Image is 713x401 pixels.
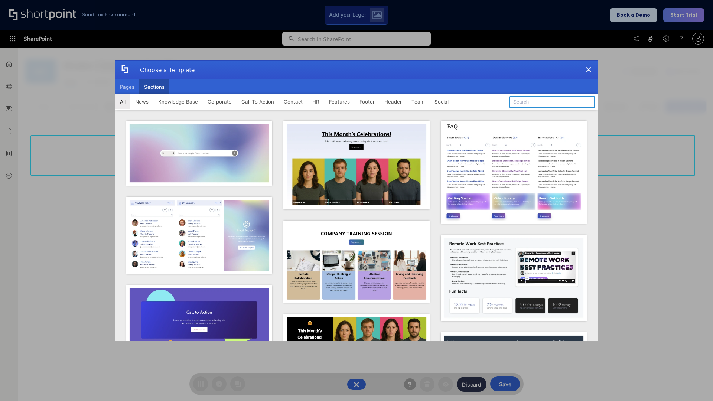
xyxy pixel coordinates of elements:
[115,60,598,341] div: template selector
[324,94,355,109] button: Features
[237,94,279,109] button: Call To Action
[153,94,203,109] button: Knowledge Base
[430,94,453,109] button: Social
[203,94,237,109] button: Corporate
[130,94,153,109] button: News
[509,96,595,108] input: Search
[676,365,713,401] iframe: Chat Widget
[380,94,407,109] button: Header
[307,94,324,109] button: HR
[115,94,130,109] button: All
[407,94,430,109] button: Team
[134,61,195,79] div: Choose a Template
[355,94,380,109] button: Footer
[139,79,169,94] button: Sections
[115,79,139,94] button: Pages
[279,94,307,109] button: Contact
